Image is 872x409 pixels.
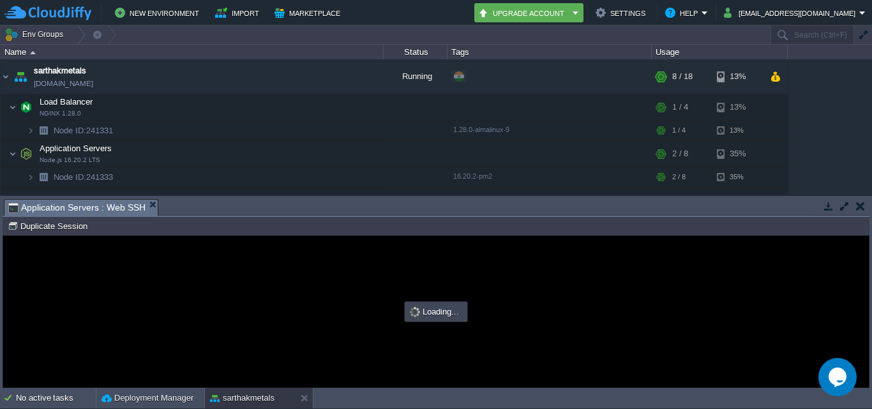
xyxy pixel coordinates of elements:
[406,303,466,320] div: Loading...
[4,26,68,43] button: Env Groups
[34,64,86,77] a: sarthakmetals
[672,94,688,120] div: 1 / 4
[717,94,758,120] div: 13%
[27,121,34,140] img: AMDAwAAAACH5BAEAAAAALAAAAAABAAEAAAICRAEAOw==
[115,5,203,20] button: New Environment
[274,5,344,20] button: Marketplace
[30,51,36,54] img: AMDAwAAAACH5BAEAAAAALAAAAAABAAEAAAICRAEAOw==
[101,392,193,405] button: Deployment Manager
[1,45,383,59] div: Name
[672,141,688,167] div: 2 / 8
[717,167,758,187] div: 35%
[672,121,686,140] div: 1 / 4
[384,59,447,94] div: Running
[717,141,758,167] div: 35%
[54,126,86,135] span: Node ID:
[52,125,115,136] a: Node ID:241331
[11,59,29,94] img: AMDAwAAAACH5BAEAAAAALAAAAAABAAEAAAICRAEAOw==
[717,59,758,94] div: 13%
[54,172,86,182] span: Node ID:
[38,144,114,153] a: Application ServersNode.js 16.20.2 LTS
[665,5,702,20] button: Help
[448,45,651,59] div: Tags
[717,121,758,140] div: 13%
[52,172,115,182] span: 241333
[210,392,274,405] button: sarthakmetals
[52,192,104,203] a: Deployments
[38,143,114,154] span: Application Servers
[17,94,35,120] img: AMDAwAAAACH5BAEAAAAALAAAAAABAAEAAAICRAEAOw==
[4,5,91,21] img: CloudJiffy
[40,110,81,117] span: NGINX 1.28.0
[40,156,100,164] span: Node.js 16.20.2 LTS
[52,125,115,136] span: 241331
[34,188,52,207] img: AMDAwAAAACH5BAEAAAAALAAAAAABAAEAAAICRAEAOw==
[38,97,94,107] a: Load BalancerNGINX 1.28.0
[818,358,859,396] iframe: chat widget
[9,94,17,120] img: AMDAwAAAACH5BAEAAAAALAAAAAABAAEAAAICRAEAOw==
[384,45,447,59] div: Status
[652,45,787,59] div: Usage
[478,5,569,20] button: Upgrade Account
[38,96,94,107] span: Load Balancer
[8,220,91,232] button: Duplicate Session
[27,167,34,187] img: AMDAwAAAACH5BAEAAAAALAAAAAABAAEAAAICRAEAOw==
[34,77,93,90] a: [DOMAIN_NAME]
[34,167,52,187] img: AMDAwAAAACH5BAEAAAAALAAAAAABAAEAAAICRAEAOw==
[215,5,263,20] button: Import
[672,167,686,187] div: 2 / 8
[16,388,96,408] div: No active tasks
[27,188,34,207] img: AMDAwAAAACH5BAEAAAAALAAAAAABAAEAAAICRAEAOw==
[724,5,859,20] button: [EMAIL_ADDRESS][DOMAIN_NAME]
[1,59,11,94] img: AMDAwAAAACH5BAEAAAAALAAAAAABAAEAAAICRAEAOw==
[596,5,649,20] button: Settings
[8,200,146,216] span: Application Servers : Web SSH
[672,59,693,94] div: 8 / 18
[34,121,52,140] img: AMDAwAAAACH5BAEAAAAALAAAAAABAAEAAAICRAEAOw==
[52,172,115,182] a: Node ID:241333
[453,126,509,133] span: 1.28.0-almalinux-9
[9,141,17,167] img: AMDAwAAAACH5BAEAAAAALAAAAAABAAEAAAICRAEAOw==
[453,172,492,180] span: 16.20.2-pm2
[17,141,35,167] img: AMDAwAAAACH5BAEAAAAALAAAAAABAAEAAAICRAEAOw==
